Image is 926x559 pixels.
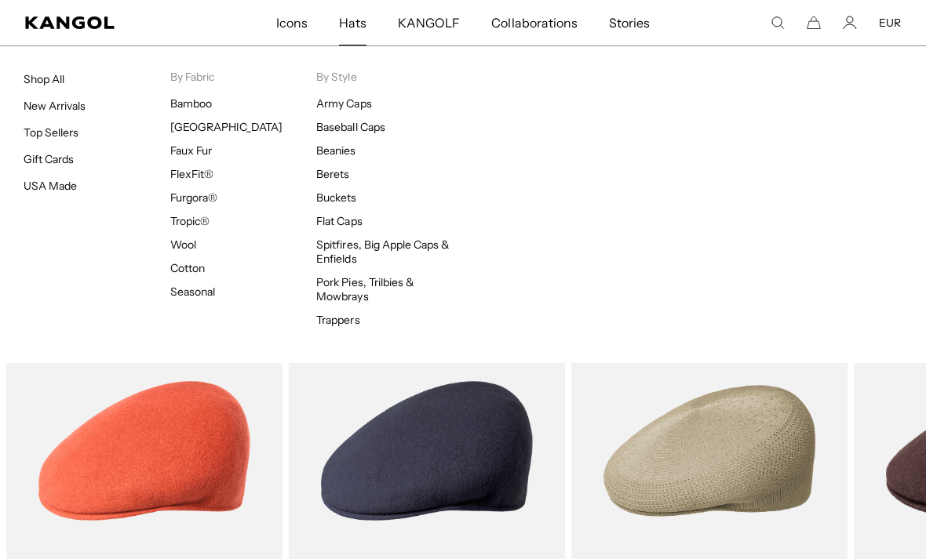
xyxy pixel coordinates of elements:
[316,238,450,266] a: Spitfires, Big Apple Caps & Enfields
[316,143,355,158] a: Beanies
[24,152,74,166] a: Gift Cards
[843,16,857,30] a: Account
[316,214,362,228] a: Flat Caps
[316,70,463,84] p: By Style
[25,16,182,29] a: Kangol
[170,70,317,84] p: By Fabric
[771,16,785,30] summary: Search here
[170,143,212,158] a: Faux Fur
[316,167,349,181] a: Berets
[170,261,205,275] a: Cotton
[316,313,359,327] a: Trappers
[316,275,414,303] a: Pork Pies, Trilbies & Mowbrays
[170,191,217,205] a: Furgora®
[170,214,210,228] a: Tropic®
[24,179,77,193] a: USA Made
[24,125,78,140] a: Top Sellers
[170,120,283,134] a: [GEOGRAPHIC_DATA]
[170,285,215,299] a: Seasonal
[807,16,821,30] button: Cart
[24,72,64,86] a: Shop All
[316,191,356,205] a: Buckets
[170,167,213,181] a: FlexFit®
[170,238,196,252] a: Wool
[24,99,86,113] a: New Arrivals
[879,16,901,30] button: EUR
[316,96,371,111] a: Army Caps
[316,120,385,134] a: Baseball Caps
[170,96,212,111] a: Bamboo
